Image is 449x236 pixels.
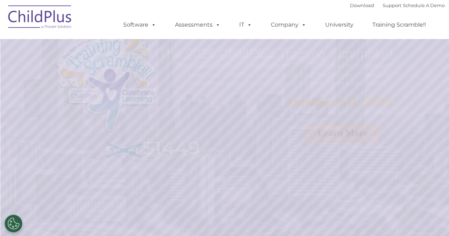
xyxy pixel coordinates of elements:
[350,2,374,8] a: Download
[383,2,401,8] a: Support
[305,123,381,143] a: Learn More
[350,2,445,8] font: |
[365,18,433,32] a: Training Scramble!!
[403,2,445,8] a: Schedule A Demo
[116,18,163,32] a: Software
[264,18,313,32] a: Company
[168,18,228,32] a: Assessments
[5,215,22,232] button: Cookies Settings
[318,18,361,32] a: University
[232,18,259,32] a: IT
[5,0,76,36] img: ChildPlus by Procare Solutions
